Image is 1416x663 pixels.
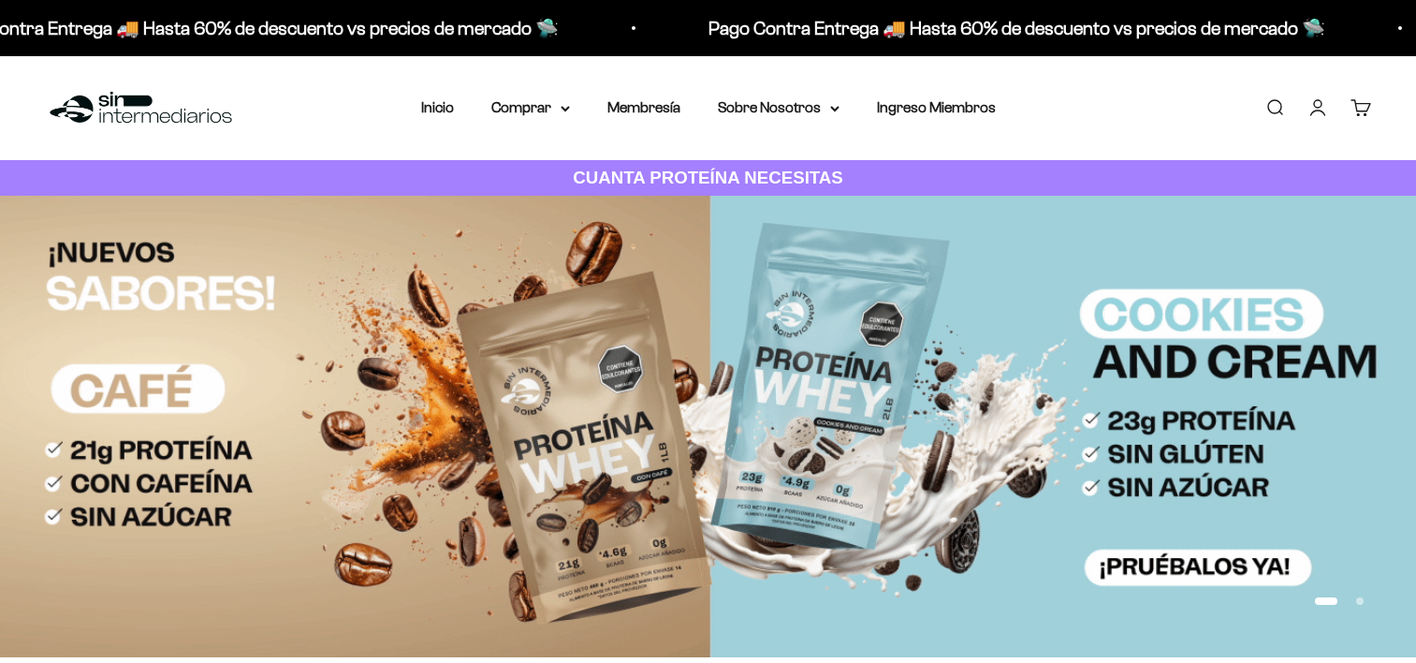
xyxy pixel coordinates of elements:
[491,96,570,120] summary: Comprar
[706,13,1322,43] p: Pago Contra Entrega 🚚 Hasta 60% de descuento vs precios de mercado 🛸
[573,168,843,187] strong: CUANTA PROTEÍNA NECESITAS
[421,99,454,115] a: Inicio
[718,96,839,120] summary: Sobre Nosotros
[877,99,996,115] a: Ingreso Miembros
[607,99,680,115] a: Membresía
